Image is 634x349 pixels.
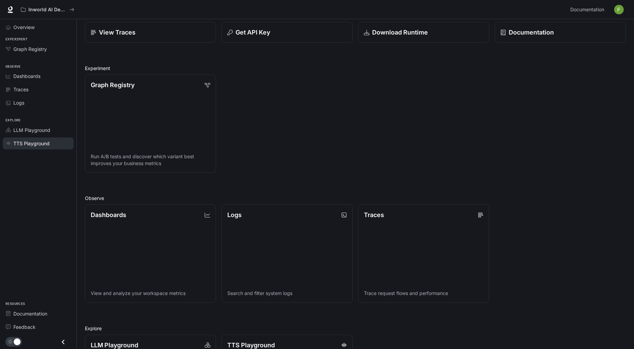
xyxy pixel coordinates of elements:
span: Logs [13,99,24,106]
a: Download Runtime [358,22,489,43]
a: Logs [3,97,74,109]
a: LogsSearch and filter system logs [221,204,353,303]
a: TracesTrace request flows and performance [358,204,489,303]
p: Trace request flows and performance [364,290,483,297]
a: DashboardsView and analyze your workspace metrics [85,204,216,303]
p: Dashboards [91,210,126,219]
p: View Traces [99,28,136,37]
a: LLM Playground [3,124,74,136]
h2: Observe [85,194,626,202]
button: All workspaces [18,3,77,16]
a: Feedback [3,321,74,333]
button: User avatar [612,3,626,16]
p: Traces [364,210,384,219]
h2: Explore [85,325,626,332]
span: Traces [13,86,28,93]
h2: Experiment [85,65,626,72]
a: Traces [3,83,74,95]
button: Close drawer [55,335,71,349]
a: View Traces [85,22,216,43]
p: Run A/B tests and discover which variant best improves your business metrics [91,153,210,167]
span: Documentation [13,310,47,317]
span: Dashboards [13,72,40,80]
span: TTS Playground [13,140,50,147]
a: Documentation [495,22,626,43]
p: Graph Registry [91,80,135,90]
p: Inworld AI Demos [28,7,67,13]
a: Documentation [568,3,609,16]
img: User avatar [614,5,624,14]
span: Graph Registry [13,45,47,53]
p: Logs [227,210,242,219]
p: Download Runtime [372,28,428,37]
a: Overview [3,21,74,33]
a: Dashboards [3,70,74,82]
p: Get API Key [236,28,270,37]
a: Graph Registry [3,43,74,55]
span: Feedback [13,323,36,331]
p: View and analyze your workspace metrics [91,290,210,297]
span: Dark mode toggle [14,338,21,345]
a: TTS Playground [3,137,74,149]
button: Get API Key [221,22,353,43]
p: Search and filter system logs [227,290,347,297]
span: Overview [13,24,35,31]
span: Documentation [570,5,604,14]
span: LLM Playground [13,126,50,134]
p: Documentation [509,28,554,37]
a: Documentation [3,308,74,320]
a: Graph RegistryRun A/B tests and discover which variant best improves your business metrics [85,75,216,173]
